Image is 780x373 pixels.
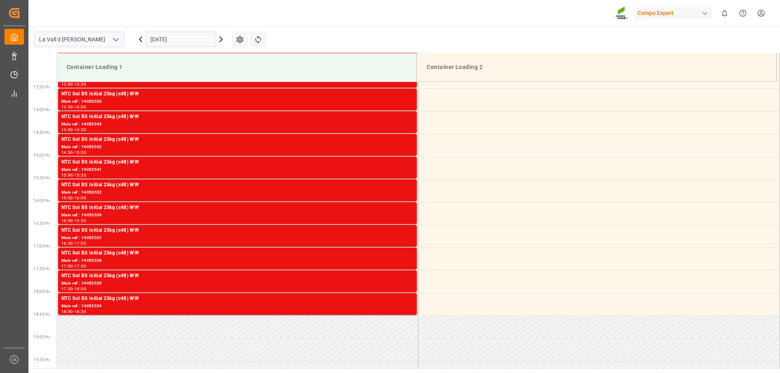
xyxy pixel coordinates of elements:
[734,4,752,22] button: Help Center
[61,90,414,98] div: NTC Sol BS Initial 25kg (x48) WW
[33,108,50,112] span: 14:00 Hr
[61,82,73,86] div: 13:00
[61,136,414,144] div: NTC Sol BS Initial 25kg (x48) WW
[61,272,414,280] div: NTC Sol BS Initial 25kg (x48) WW
[61,158,414,166] div: NTC Sol BS Initial 25kg (x48) WW
[74,82,86,86] div: 13:30
[74,264,86,268] div: 17:30
[63,60,410,75] div: Container Loading 1
[34,32,124,47] input: Type to search/select
[33,176,50,180] span: 15:30 Hr
[61,204,414,212] div: NTC Sol BS Initial 25kg (x48) WW
[61,98,414,105] div: Main ref : 14053533
[74,196,86,200] div: 16:00
[33,289,50,294] span: 18:00 Hr
[74,287,86,291] div: 18:00
[61,128,73,132] div: 14:00
[33,335,50,339] span: 19:00 Hr
[634,7,712,19] div: Compo Expert
[715,4,734,22] button: show 0 new notifications
[73,264,74,268] div: -
[61,144,414,151] div: Main ref : 14053542
[73,219,74,222] div: -
[61,235,414,241] div: Main ref : 14053537
[61,264,73,268] div: 17:00
[74,219,86,222] div: 16:30
[61,257,414,264] div: Main ref : 14053536
[109,33,121,46] button: open menu
[73,196,74,200] div: -
[33,221,50,226] span: 16:30 Hr
[74,241,86,245] div: 17:00
[634,5,715,21] button: Compo Expert
[61,280,414,287] div: Main ref : 14053535
[61,219,73,222] div: 16:00
[423,60,770,75] div: Container Loading 2
[74,151,86,154] div: 15:00
[74,173,86,177] div: 15:30
[73,241,74,245] div: -
[73,287,74,291] div: -
[61,121,414,128] div: Main ref : 14053543
[74,310,86,313] div: 18:30
[74,128,86,132] div: 14:30
[74,105,86,109] div: 14:00
[61,196,73,200] div: 15:30
[33,267,50,271] span: 17:30 Hr
[61,173,73,177] div: 15:00
[61,295,414,303] div: NTC Sol BS Initial 25kg (x48) WW
[61,189,414,196] div: Main ref : 14053532
[61,241,73,245] div: 16:30
[33,312,50,317] span: 18:30 Hr
[61,249,414,257] div: NTC Sol BS Initial 25kg (x48) WW
[145,32,216,47] input: DD.MM.YYYY
[61,226,414,235] div: NTC Sol BS Initial 25kg (x48) WW
[61,113,414,121] div: NTC Sol BS Initial 25kg (x48) WW
[61,166,414,173] div: Main ref : 14053541
[61,181,414,189] div: NTC Sol BS Initial 25kg (x48) WW
[73,310,74,313] div: -
[61,287,73,291] div: 17:30
[73,105,74,109] div: -
[33,153,50,157] span: 15:00 Hr
[33,244,50,248] span: 17:00 Hr
[73,173,74,177] div: -
[33,198,50,203] span: 16:00 Hr
[61,105,73,109] div: 13:30
[33,85,50,89] span: 13:30 Hr
[73,82,74,86] div: -
[73,128,74,132] div: -
[61,151,73,154] div: 14:30
[615,6,628,20] img: Screenshot%202023-09-29%20at%2010.02.21.png_1712312052.png
[61,310,73,313] div: 18:00
[73,151,74,154] div: -
[61,303,414,310] div: Main ref : 14053534
[33,358,50,362] span: 19:30 Hr
[33,130,50,135] span: 14:30 Hr
[61,212,414,219] div: Main ref : 14053539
